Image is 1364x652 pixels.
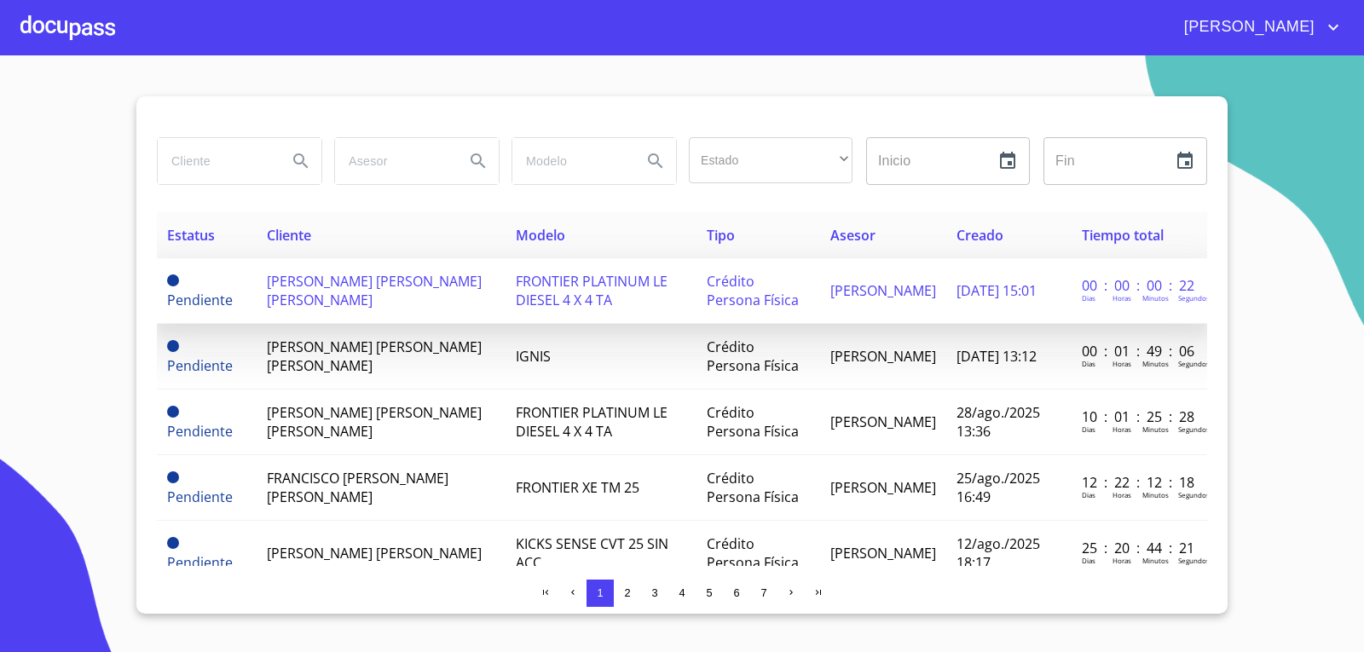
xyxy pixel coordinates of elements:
span: Cliente [267,226,311,245]
span: FRONTIER PLATINUM LE DIESEL 4 X 4 TA [516,403,668,441]
span: 2 [624,586,630,599]
span: [PERSON_NAME] [PERSON_NAME] [PERSON_NAME] [267,272,482,309]
p: Minutos [1142,359,1169,368]
button: Search [635,141,676,182]
p: Minutos [1142,490,1169,499]
button: 6 [723,580,750,607]
span: Pendiente [167,406,179,418]
span: [PERSON_NAME] [830,413,936,431]
span: 7 [760,586,766,599]
span: [PERSON_NAME] [830,478,936,497]
span: 1 [597,586,603,599]
p: Minutos [1142,424,1169,434]
span: Crédito Persona Física [707,534,799,572]
span: [DATE] 15:01 [957,281,1037,300]
button: 5 [696,580,723,607]
button: 7 [750,580,777,607]
p: Segundos [1178,293,1210,303]
p: 25 : 20 : 44 : 21 [1082,539,1197,557]
span: Pendiente [167,537,179,549]
input: search [335,138,451,184]
p: Dias [1082,293,1095,303]
p: Segundos [1178,359,1210,368]
span: Asesor [830,226,876,245]
span: FRONTIER XE TM 25 [516,478,639,497]
span: Pendiente [167,553,233,572]
span: Pendiente [167,340,179,352]
span: Pendiente [167,471,179,483]
span: 5 [706,586,712,599]
span: 4 [679,586,685,599]
span: Pendiente [167,291,233,309]
p: Segundos [1178,556,1210,565]
button: 1 [587,580,614,607]
p: Dias [1082,556,1095,565]
button: 2 [614,580,641,607]
span: 12/ago./2025 18:17 [957,534,1040,572]
p: Dias [1082,490,1095,499]
span: [PERSON_NAME] [1171,14,1323,41]
p: Minutos [1142,556,1169,565]
span: KICKS SENSE CVT 25 SIN ACC [516,534,668,572]
span: 28/ago./2025 13:36 [957,403,1040,441]
div: ​ [689,137,852,183]
button: Search [458,141,499,182]
p: Horas [1113,359,1131,368]
span: [PERSON_NAME] [PERSON_NAME] [267,544,482,563]
p: Minutos [1142,293,1169,303]
button: 3 [641,580,668,607]
p: 00 : 01 : 49 : 06 [1082,342,1197,361]
p: 12 : 22 : 12 : 18 [1082,473,1197,492]
span: FRANCISCO [PERSON_NAME] [PERSON_NAME] [267,469,448,506]
p: Segundos [1178,424,1210,434]
p: Horas [1113,556,1131,565]
p: Dias [1082,424,1095,434]
span: Crédito Persona Física [707,338,799,375]
span: FRONTIER PLATINUM LE DIESEL 4 X 4 TA [516,272,668,309]
span: [PERSON_NAME] [830,544,936,563]
p: Segundos [1178,490,1210,499]
p: 10 : 01 : 25 : 28 [1082,407,1197,426]
p: Horas [1113,490,1131,499]
p: Horas [1113,293,1131,303]
button: 4 [668,580,696,607]
span: [PERSON_NAME] [830,281,936,300]
span: [PERSON_NAME] [PERSON_NAME] [PERSON_NAME] [267,403,482,441]
span: Modelo [516,226,565,245]
span: Pendiente [167,488,233,506]
span: Pendiente [167,274,179,286]
span: 3 [651,586,657,599]
span: Crédito Persona Física [707,403,799,441]
input: search [512,138,628,184]
span: Crédito Persona Física [707,272,799,309]
span: [PERSON_NAME] [830,347,936,366]
span: 25/ago./2025 16:49 [957,469,1040,506]
button: account of current user [1171,14,1344,41]
span: Tipo [707,226,735,245]
span: Estatus [167,226,215,245]
span: [DATE] 13:12 [957,347,1037,366]
p: Horas [1113,424,1131,434]
span: [PERSON_NAME] [PERSON_NAME] [PERSON_NAME] [267,338,482,375]
button: Search [280,141,321,182]
p: Dias [1082,359,1095,368]
span: IGNIS [516,347,551,366]
span: Creado [957,226,1003,245]
span: 6 [733,586,739,599]
p: 00 : 00 : 00 : 22 [1082,276,1197,295]
span: Pendiente [167,356,233,375]
input: search [158,138,274,184]
span: Pendiente [167,422,233,441]
span: Crédito Persona Física [707,469,799,506]
span: Tiempo total [1082,226,1164,245]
